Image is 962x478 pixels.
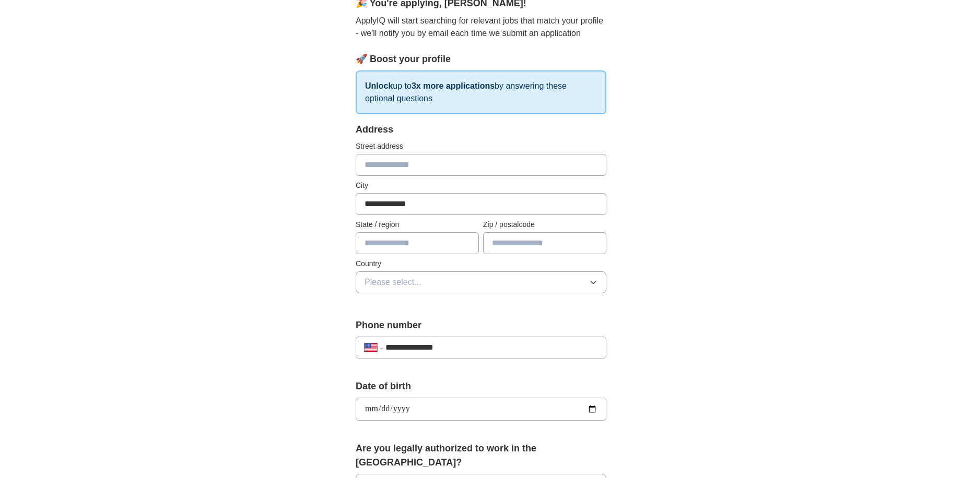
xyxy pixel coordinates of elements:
[356,70,606,114] p: up to by answering these optional questions
[356,180,606,191] label: City
[356,15,606,40] p: ApplyIQ will start searching for relevant jobs that match your profile - we'll notify you by emai...
[365,81,393,90] strong: Unlock
[356,123,606,137] div: Address
[356,379,606,393] label: Date of birth
[356,141,606,152] label: Street address
[356,258,606,269] label: Country
[356,271,606,293] button: Please select...
[483,219,606,230] label: Zip / postalcode
[356,52,606,66] div: 🚀 Boost your profile
[412,81,495,90] strong: 3x more applications
[356,318,606,332] label: Phone number
[356,219,479,230] label: State / region
[365,276,421,289] span: Please select...
[356,441,606,470] label: Are you legally authorized to work in the [GEOGRAPHIC_DATA]?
